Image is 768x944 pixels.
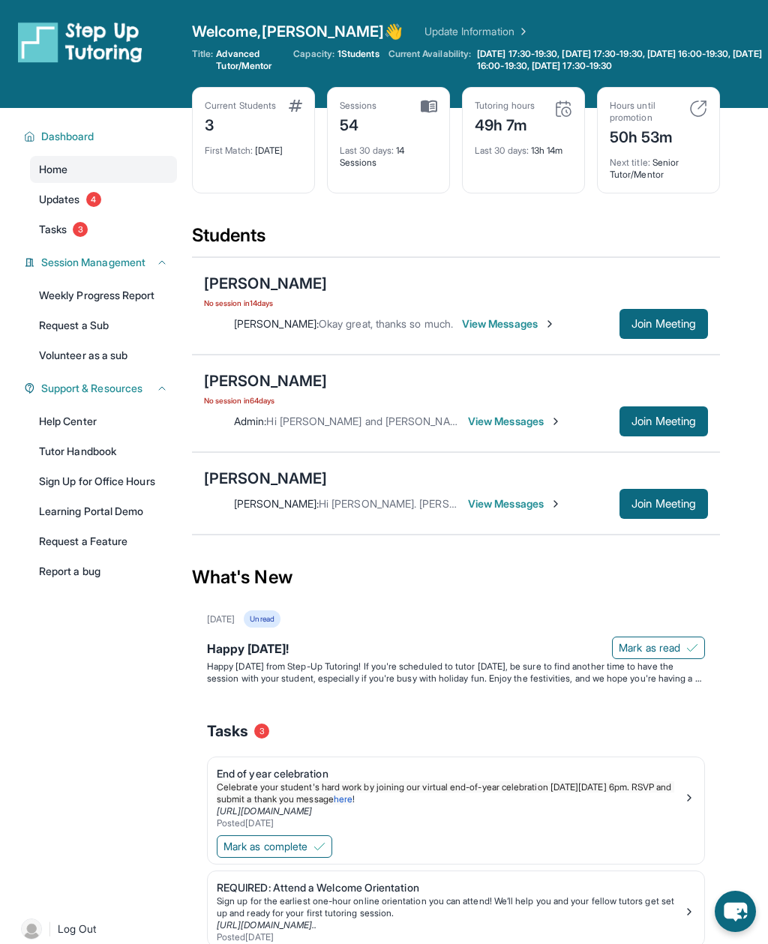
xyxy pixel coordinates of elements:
div: 3 [205,112,276,136]
span: | [48,920,52,938]
span: Admin : [234,415,266,427]
div: [PERSON_NAME] [204,468,327,489]
div: Students [192,223,720,256]
div: Senior Tutor/Mentor [610,148,707,181]
span: Join Meeting [631,499,696,508]
span: 3 [254,724,269,739]
button: Support & Resources [35,381,168,396]
span: Log Out [58,922,97,937]
span: Celebrate your student's hard work by joining our virtual end-of-year celebration [DATE][DATE] 6p... [217,781,674,805]
a: End of year celebrationCelebrate your student's hard work by joining our virtual end-of-year cele... [208,757,704,832]
span: Welcome, [PERSON_NAME] 👋 [192,21,403,42]
button: Join Meeting [619,406,708,436]
span: Mark as complete [223,839,307,854]
span: Join Meeting [631,319,696,328]
div: Tutoring hours [475,100,535,112]
button: Session Management [35,255,168,270]
button: Mark as complete [217,835,332,858]
a: Update Information [424,24,529,39]
div: What's New [192,544,720,610]
span: [DATE] 17:30-19:30, [DATE] 17:30-19:30, [DATE] 16:00-19:30, [DATE] 16:00-19:30, [DATE] 17:30-19:30 [477,48,765,72]
img: card [421,100,437,113]
img: user-img [21,919,42,940]
a: Request a Sub [30,312,177,339]
img: card [554,100,572,118]
span: 1 Students [337,48,379,60]
img: Chevron-Right [550,415,562,427]
a: Updates4 [30,186,177,213]
button: chat-button [715,891,756,932]
div: [PERSON_NAME] [204,273,327,294]
img: Chevron Right [514,24,529,39]
a: Learning Portal Demo [30,498,177,525]
div: REQUIRED: Attend a Welcome Orientation [217,880,683,895]
a: Weekly Progress Report [30,282,177,309]
a: [URL][DOMAIN_NAME].. [217,919,316,931]
img: card [289,100,302,112]
button: Mark as read [612,637,705,659]
div: 13h 14m [475,136,572,157]
a: Volunteer as a sub [30,342,177,369]
span: Current Availability: [388,48,471,72]
div: [PERSON_NAME] [204,370,327,391]
span: 3 [73,222,88,237]
button: Join Meeting [619,489,708,519]
span: Tasks [39,222,67,237]
div: Current Students [205,100,276,112]
div: Posted [DATE] [217,817,683,829]
div: 50h 53m [610,124,680,148]
span: Okay great, thanks so much. [319,317,453,330]
div: 54 [340,112,377,136]
span: First Match : [205,145,253,156]
img: Mark as complete [313,841,325,853]
a: Tutor Handbook [30,438,177,465]
a: [URL][DOMAIN_NAME] [217,805,312,817]
a: Sign Up for Office Hours [30,468,177,495]
div: [DATE] [205,136,302,157]
a: Report a bug [30,558,177,585]
span: Session Management [41,255,145,270]
span: Last 30 days : [475,145,529,156]
span: Capacity: [293,48,334,60]
div: 49h 7m [475,112,535,136]
span: Mark as read [619,640,680,655]
p: ! [217,781,683,805]
div: Sign up for the earliest one-hour online orientation you can attend! We’ll help you and your fell... [217,895,683,919]
button: Join Meeting [619,309,708,339]
img: Chevron-Right [544,318,556,330]
a: Tasks3 [30,216,177,243]
div: Hours until promotion [610,100,680,124]
a: here [334,793,352,805]
span: Last 30 days : [340,145,394,156]
span: Updates [39,192,80,207]
img: Chevron-Right [550,498,562,510]
a: Request a Feature [30,528,177,555]
span: [PERSON_NAME] : [234,317,319,330]
div: End of year celebration [217,766,683,781]
span: View Messages [462,316,556,331]
a: [DATE] 17:30-19:30, [DATE] 17:30-19:30, [DATE] 16:00-19:30, [DATE] 16:00-19:30, [DATE] 17:30-19:30 [474,48,768,72]
div: Sessions [340,100,377,112]
span: [PERSON_NAME] : [234,497,319,510]
span: Support & Resources [41,381,142,396]
div: Happy [DATE]! [207,640,705,661]
span: Title: [192,48,213,72]
p: Happy [DATE] from Step-Up Tutoring! If you're scheduled to tutor [DATE], be sure to find another ... [207,661,705,685]
span: No session in 64 days [204,394,327,406]
div: 14 Sessions [340,136,437,169]
span: Dashboard [41,129,94,144]
span: No session in 14 days [204,297,327,309]
span: Home [39,162,67,177]
a: Help Center [30,408,177,435]
span: View Messages [468,496,562,511]
span: Advanced Tutor/Mentor [216,48,284,72]
a: Home [30,156,177,183]
div: Posted [DATE] [217,931,683,943]
img: card [689,100,707,118]
span: Next title : [610,157,650,168]
button: Dashboard [35,129,168,144]
span: 4 [86,192,101,207]
span: View Messages [468,414,562,429]
div: [DATE] [207,613,235,625]
span: Tasks [207,721,248,742]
